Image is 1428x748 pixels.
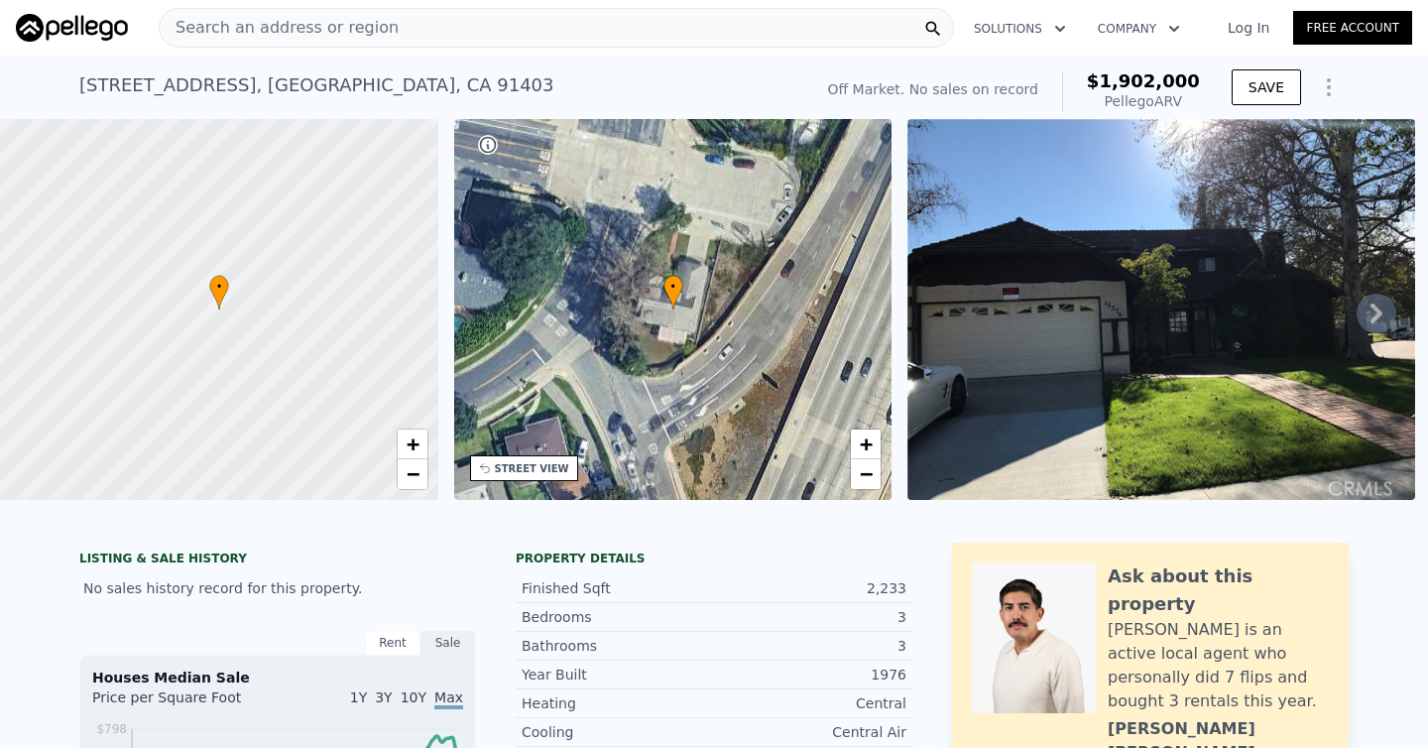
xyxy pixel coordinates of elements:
[1232,69,1301,105] button: SAVE
[79,570,476,606] div: No sales history record for this property.
[714,665,906,685] div: 1976
[160,16,399,40] span: Search an address or region
[398,459,427,489] a: Zoom out
[434,689,463,709] span: Max
[420,630,476,656] div: Sale
[1108,618,1329,713] div: [PERSON_NAME] is an active local agent who personally did 7 flips and bought 3 rentals this year.
[828,79,1038,99] div: Off Market. No sales on record
[522,578,714,598] div: Finished Sqft
[522,636,714,656] div: Bathrooms
[1082,11,1196,47] button: Company
[92,668,463,687] div: Houses Median Sale
[860,461,873,486] span: −
[1204,18,1293,38] a: Log In
[350,689,367,705] span: 1Y
[1087,70,1200,91] span: $1,902,000
[663,275,683,310] div: •
[495,461,569,476] div: STREET VIEW
[522,665,714,685] div: Year Built
[714,607,906,627] div: 3
[365,630,420,656] div: Rent
[1293,11,1412,45] a: Free Account
[16,14,128,42] img: Pellego
[406,432,418,456] span: +
[1309,67,1349,107] button: Show Options
[401,689,426,705] span: 10Y
[714,636,906,656] div: 3
[714,693,906,713] div: Central
[522,607,714,627] div: Bedrooms
[209,275,229,310] div: •
[522,693,714,713] div: Heating
[79,551,476,570] div: LISTING & SALE HISTORY
[907,119,1415,500] img: Sale: null Parcel: 126304771
[516,551,912,566] div: Property details
[714,722,906,742] div: Central Air
[406,461,418,486] span: −
[860,432,873,456] span: +
[522,722,714,742] div: Cooling
[1087,91,1200,111] div: Pellego ARV
[958,11,1082,47] button: Solutions
[1108,562,1329,618] div: Ask about this property
[663,278,683,296] span: •
[375,689,392,705] span: 3Y
[79,71,554,99] div: [STREET_ADDRESS] , [GEOGRAPHIC_DATA] , CA 91403
[714,578,906,598] div: 2,233
[96,722,127,736] tspan: $798
[398,430,427,459] a: Zoom in
[851,459,881,489] a: Zoom out
[851,430,881,459] a: Zoom in
[92,687,278,719] div: Price per Square Foot
[209,278,229,296] span: •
